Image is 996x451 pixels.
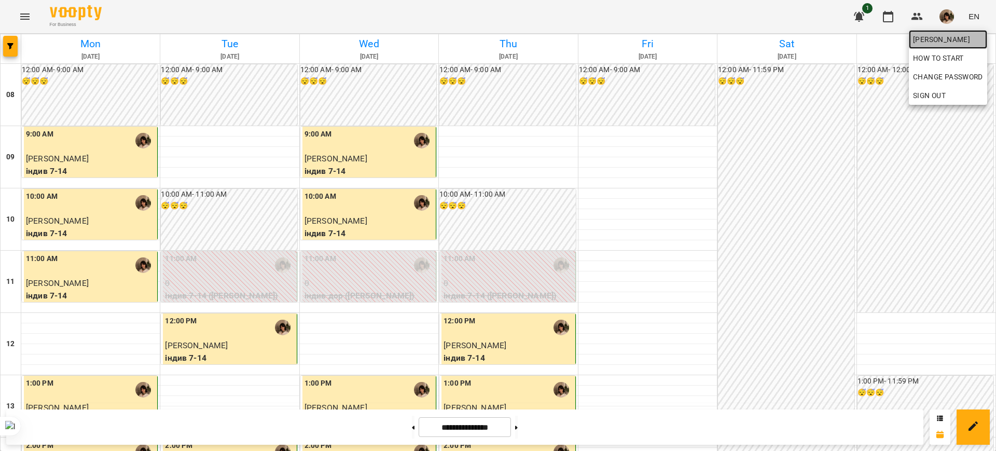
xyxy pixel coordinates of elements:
[913,52,964,64] span: How to start
[913,89,946,102] span: Sign Out
[913,71,983,83] span: Change Password
[913,33,983,46] span: [PERSON_NAME]
[909,86,987,105] button: Sign Out
[909,30,987,49] a: [PERSON_NAME]
[909,49,968,67] a: How to start
[909,67,987,86] a: Change Password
